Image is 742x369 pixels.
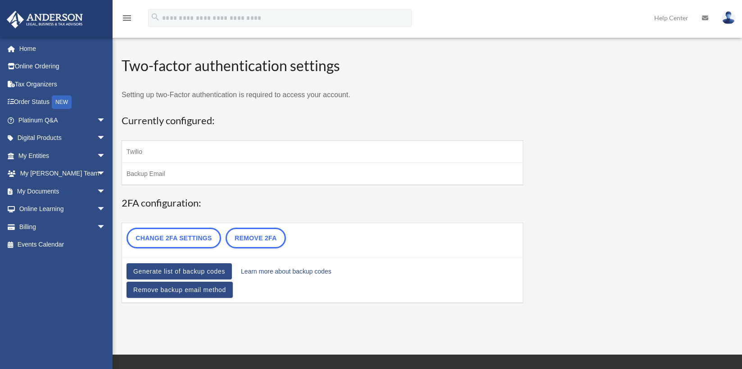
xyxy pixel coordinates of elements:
a: Order StatusNEW [6,93,119,112]
a: Change 2FA settings [127,228,221,248]
h3: Currently configured: [122,114,523,128]
h3: 2FA configuration: [122,196,523,210]
h2: Two-factor authentication settings [122,56,523,76]
div: NEW [52,95,72,109]
a: Billingarrow_drop_down [6,218,119,236]
span: arrow_drop_down [97,200,115,219]
p: Setting up two-Factor authentication is required to access your account. [122,89,523,101]
a: Tax Organizers [6,75,119,93]
span: arrow_drop_down [97,182,115,201]
i: search [150,12,160,22]
img: User Pic [722,11,735,24]
a: Learn more about backup codes [241,265,331,278]
a: Remove backup email method [127,282,233,298]
a: Digital Productsarrow_drop_down [6,129,119,147]
a: Events Calendar [6,236,119,254]
a: menu [122,16,132,23]
span: arrow_drop_down [97,165,115,183]
i: menu [122,13,132,23]
td: Backup Email [122,163,523,185]
a: Online Ordering [6,58,119,76]
a: Generate list of backup codes [127,263,232,279]
img: Anderson Advisors Platinum Portal [4,11,86,28]
a: My Entitiesarrow_drop_down [6,147,119,165]
a: My Documentsarrow_drop_down [6,182,119,200]
a: Remove 2FA [226,228,286,248]
a: My [PERSON_NAME] Teamarrow_drop_down [6,165,119,183]
span: arrow_drop_down [97,218,115,236]
span: arrow_drop_down [97,129,115,148]
span: arrow_drop_down [97,111,115,130]
td: Twilio [122,141,523,163]
a: Home [6,40,119,58]
a: Platinum Q&Aarrow_drop_down [6,111,119,129]
span: arrow_drop_down [97,147,115,165]
a: Online Learningarrow_drop_down [6,200,119,218]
